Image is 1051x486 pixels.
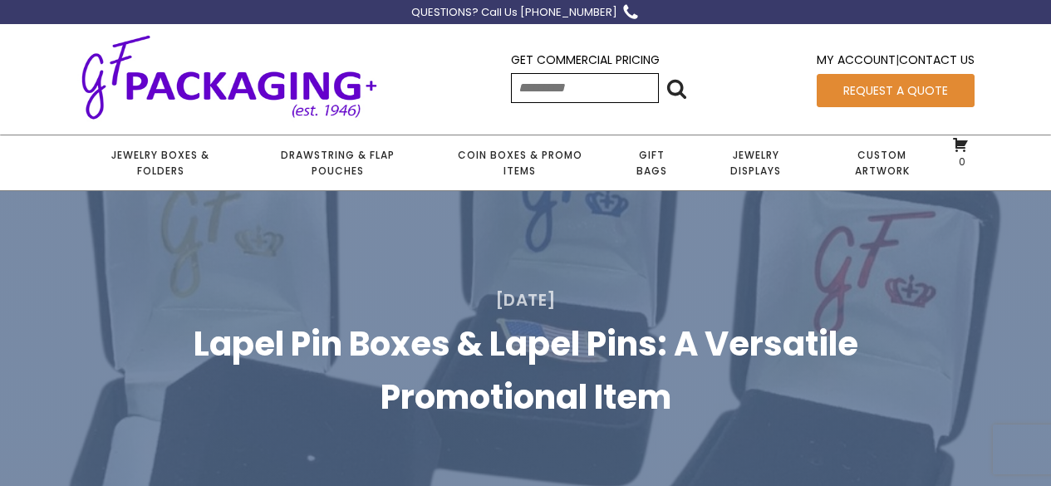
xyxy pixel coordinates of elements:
div: | [817,51,975,73]
a: Drawstring & Flap Pouches [244,135,430,190]
a: Contact Us [899,52,975,68]
a: Gift Bags [609,135,695,190]
a: Jewelry Displays [695,135,818,190]
div: QUESTIONS? Call Us [PHONE_NUMBER] [411,4,617,22]
a: Request a Quote [817,74,975,107]
a: Get Commercial Pricing [511,52,660,68]
span: [DATE] [495,291,557,309]
img: GF Packaging + - Established 1946 [77,32,381,122]
span: 0 [955,155,965,169]
a: Jewelry Boxes & Folders [77,135,244,190]
a: Coin Boxes & Promo Items [430,135,608,190]
a: 0 [952,136,969,168]
span: Lapel Pin Boxes & Lapel Pins: A Versatile Promotional Item [94,317,958,424]
a: My Account [817,52,896,68]
a: Custom Artwork [818,135,946,190]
